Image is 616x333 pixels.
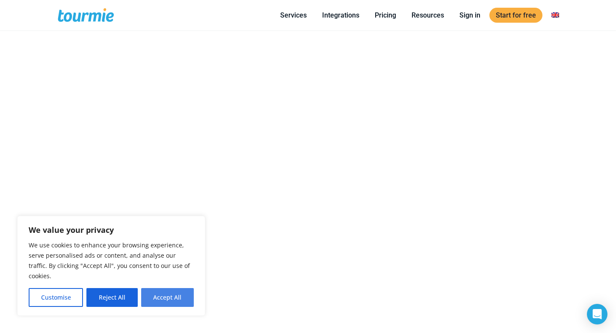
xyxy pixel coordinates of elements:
a: Pricing [368,10,403,21]
a: Services [274,10,313,21]
a: Start for free [489,8,542,23]
a: Integrations [316,10,366,21]
button: Customise [29,288,83,307]
button: Reject All [86,288,137,307]
a: Sign in [453,10,487,21]
button: Accept All [141,288,194,307]
div: Open Intercom Messenger [587,304,607,324]
p: We value your privacy [29,225,194,235]
a: Resources [405,10,450,21]
a: Switch to [545,10,566,21]
p: We use cookies to enhance your browsing experience, serve personalised ads or content, and analys... [29,240,194,281]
